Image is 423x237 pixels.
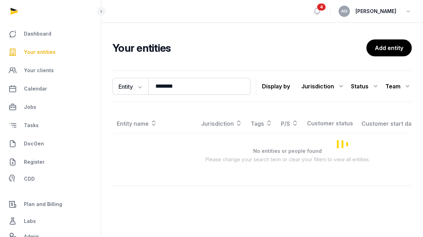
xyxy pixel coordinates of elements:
[351,81,380,92] div: Status
[24,175,35,183] span: CDD
[6,62,95,79] a: Your clients
[24,158,45,166] span: Register
[24,66,54,75] span: Your clients
[113,42,366,54] h2: Your entities
[24,85,47,93] span: Calendar
[339,6,350,17] button: AN
[355,7,396,15] span: [PERSON_NAME]
[262,81,290,92] p: Display by
[317,4,326,11] span: 4
[6,117,95,134] a: Tasks
[113,78,148,95] button: Entity
[24,200,62,208] span: Plan and Billing
[24,217,36,225] span: Labs
[24,139,44,148] span: DocGen
[6,213,95,230] a: Labs
[6,44,95,61] a: Your entities
[366,39,412,56] a: Add entity
[6,135,95,152] a: DocGen
[6,154,95,170] a: Register
[385,81,412,92] div: Team
[6,196,95,213] a: Plan and Billing
[341,9,347,13] span: AN
[301,81,345,92] div: Jurisdiction
[6,25,95,42] a: Dashboard
[24,103,36,111] span: Jobs
[24,121,39,130] span: Tasks
[24,30,51,38] span: Dashboard
[6,99,95,116] a: Jobs
[6,80,95,97] a: Calendar
[24,48,56,56] span: Your entities
[6,172,95,186] a: CDD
